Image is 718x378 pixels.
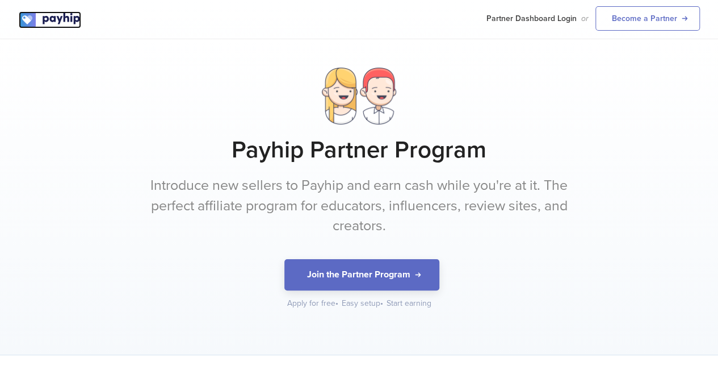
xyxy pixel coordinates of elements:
div: Start earning [387,298,431,309]
a: Become a Partner [595,6,700,31]
span: • [380,298,383,308]
img: dude.png [360,68,396,124]
h1: Payhip Partner Program [19,136,700,164]
img: logo.svg [19,11,81,28]
img: lady.png [322,68,357,124]
p: Introduce new sellers to Payhip and earn cash while you're at it. The perfect affiliate program f... [146,176,572,236]
div: Apply for free [287,298,339,309]
button: Join the Partner Program [284,259,439,290]
div: Easy setup [342,298,384,309]
span: • [335,298,338,308]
